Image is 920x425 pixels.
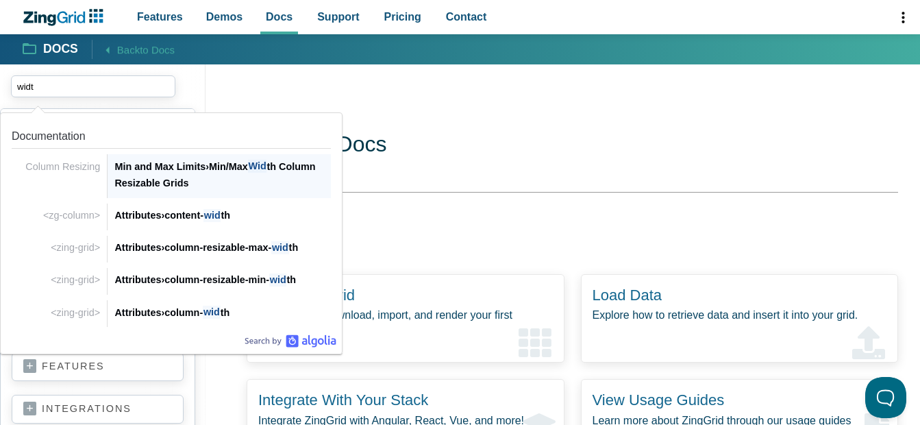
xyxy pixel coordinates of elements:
[114,239,331,256] div: Attributes column-resizable-max- th
[593,287,662,304] a: Load Data
[258,391,428,409] a: Integrate With Your Stack
[114,207,331,223] div: Attributes content- th
[92,40,175,58] a: Backto Docs
[271,241,288,254] span: wid
[245,335,336,348] div: Search by
[206,8,243,26] span: Demos
[206,161,209,172] span: ›
[114,304,331,321] div: Attributes column- th
[11,75,175,97] input: search input
[258,306,553,343] p: Learn how to download, import, and render your first ZingGrid.
[269,274,286,287] span: wid
[22,9,110,26] a: ZingChart Logo. Click to return to the homepage
[43,43,78,56] strong: Docs
[51,274,100,285] span: <zing-grid>
[6,263,336,295] a: Link to the result
[248,160,267,173] span: Wid
[117,41,175,58] span: Back
[25,161,100,172] span: Column Resizing
[203,209,221,222] span: wid
[137,8,183,26] span: Features
[317,8,359,26] span: Support
[23,41,78,58] a: Docs
[446,8,487,26] span: Contact
[203,306,220,319] span: wid
[593,306,887,324] p: Explore how to retrieve data and insert it into your grid.
[51,242,100,253] span: <zing-grid>
[161,307,164,318] span: ›
[12,130,86,142] span: Documentation
[161,274,164,285] span: ›
[230,223,882,247] h2: Get Started
[23,360,172,374] a: features
[43,210,100,221] span: <zg-column>
[114,158,331,192] div: Min and Max Limits Min/Max th Column Resizable Grids
[865,377,906,418] iframe: Toggle Customer Support
[245,335,336,348] a: Algolia
[384,8,421,26] span: Pricing
[247,130,898,161] h1: ZingGrid Docs
[6,230,336,263] a: Link to the result
[266,8,293,26] span: Docs
[593,391,725,409] a: View Usage Guides
[161,242,164,253] span: ›
[23,402,172,416] a: integrations
[6,119,336,198] a: Link to the result
[6,295,336,327] a: Link to the result
[161,210,164,221] span: ›
[140,44,175,56] span: to Docs
[114,271,331,288] div: Attributes column-resizable-min- th
[51,307,100,318] span: <zing-grid>
[6,198,336,230] a: Link to the result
